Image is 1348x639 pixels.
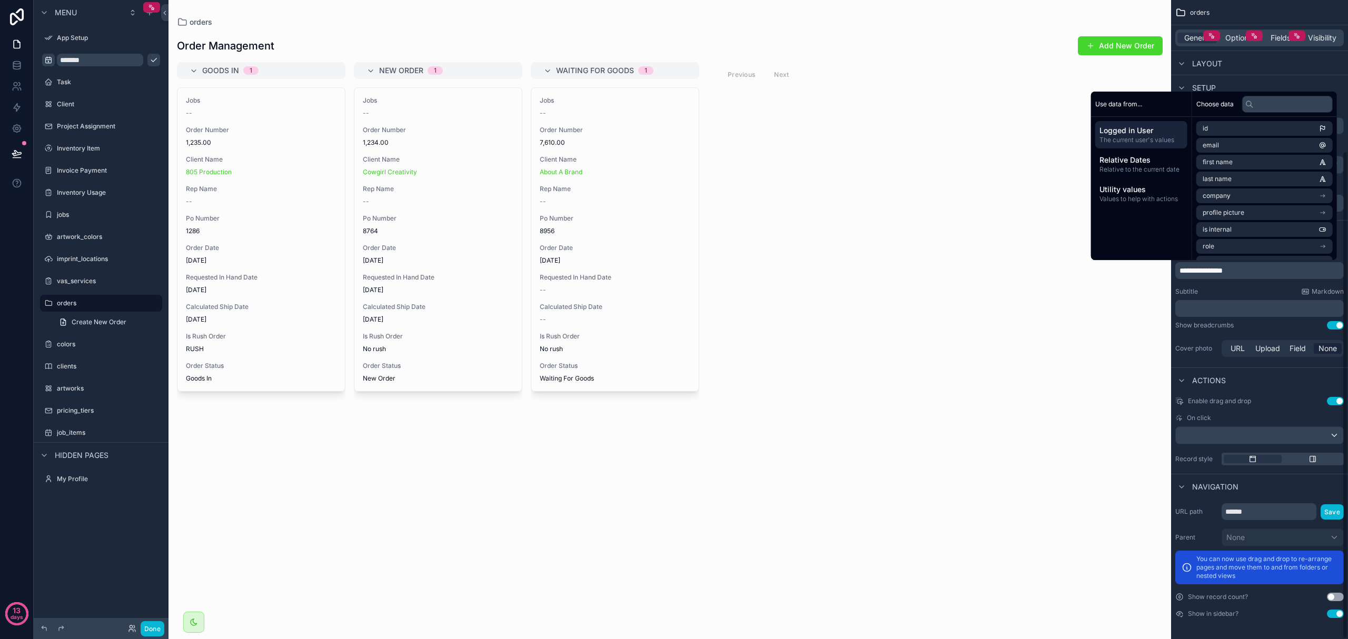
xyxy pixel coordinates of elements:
[1175,507,1217,516] label: URL path
[1175,262,1344,279] div: scrollable content
[1255,343,1280,354] span: Upload
[1175,344,1217,353] label: Cover photo
[40,336,162,353] a: colors
[57,406,160,415] label: pricing_tiers
[1190,8,1210,17] span: orders
[57,122,160,131] label: Project Assignment
[1308,33,1336,43] span: Visibility
[1290,343,1306,354] span: Field
[72,318,126,326] span: Create New Order
[1188,397,1251,405] span: Enable drag and drop
[1175,533,1217,542] label: Parent
[1192,482,1238,492] span: Navigation
[57,299,156,307] label: orders
[57,362,160,371] label: clients
[57,144,160,153] label: Inventory Item
[40,273,162,289] a: vas_services
[1301,287,1344,296] a: Markdown
[40,96,162,113] a: Client
[57,277,160,285] label: vas_services
[1231,343,1245,354] span: URL
[1196,555,1337,580] p: You can now use drag and drop to re-arrange pages and move them to and from folders or nested views
[1175,300,1344,317] div: scrollable content
[40,358,162,375] a: clients
[57,188,160,197] label: Inventory Usage
[57,78,160,86] label: Task
[1091,117,1192,212] div: scrollable content
[1218,35,1258,66] button: Timeline
[1184,33,1211,43] span: General
[57,340,160,348] label: colors
[40,424,162,441] a: job_items
[141,621,164,636] button: Done
[1192,83,1216,93] span: Setup
[40,74,162,91] a: Task
[1099,155,1183,165] span: Relative Dates
[40,228,162,245] a: artwork_colors
[1188,593,1248,601] label: Show record count?
[1312,287,1344,296] span: Markdown
[1187,414,1211,422] span: On click
[1099,165,1183,174] span: Relative to the current date
[1222,528,1344,546] button: None
[40,380,162,397] a: artworks
[57,211,160,219] label: jobs
[1188,610,1238,618] label: Show in sidebar?
[1095,100,1142,108] span: Use data from...
[40,206,162,223] a: jobs
[57,233,160,241] label: artwork_colors
[1175,287,1198,296] label: Subtitle
[1099,125,1183,136] span: Logged in User
[1175,321,1234,330] div: Show breadcrumbs
[1099,136,1183,144] span: The current user's values
[57,384,160,393] label: artworks
[40,29,162,46] a: App Setup
[40,295,162,312] a: orders
[55,7,77,18] span: Menu
[11,610,23,624] p: days
[1175,35,1216,66] button: Pivot Table
[1196,100,1234,108] span: Choose data
[57,428,160,437] label: job_items
[1099,184,1183,195] span: Utility values
[1192,58,1222,69] span: Layout
[1192,375,1226,386] span: Actions
[1271,33,1291,43] span: Fields
[1175,455,1217,463] label: Record style
[57,100,160,108] label: Client
[13,605,21,616] p: 13
[55,450,108,461] span: Hidden pages
[57,166,160,175] label: Invoice Payment
[1099,195,1183,203] span: Values to help with actions
[40,471,162,487] a: My Profile
[57,255,160,263] label: imprint_locations
[40,118,162,135] a: Project Assignment
[40,140,162,157] a: Inventory Item
[57,34,160,42] label: App Setup
[1226,532,1245,543] span: None
[40,184,162,201] a: Inventory Usage
[1321,504,1344,520] button: Save
[1319,343,1337,354] span: None
[57,475,160,483] label: My Profile
[40,162,162,179] a: Invoice Payment
[40,402,162,419] a: pricing_tiers
[40,251,162,267] a: imprint_locations
[1225,33,1252,43] span: Options
[53,314,162,331] a: Create New Order
[1261,35,1301,66] button: Gantt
